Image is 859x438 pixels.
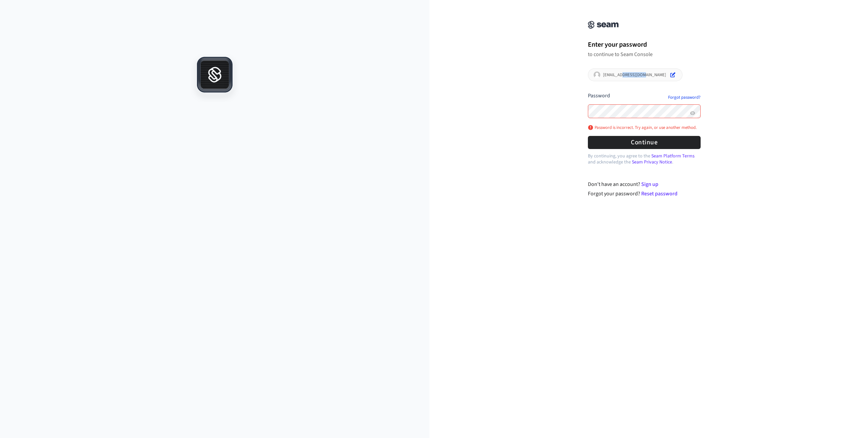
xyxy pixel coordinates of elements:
[588,190,701,198] div: Forgot your password?
[603,72,666,78] p: [EMAIL_ADDRESS][DOMAIN_NAME]
[651,153,695,159] a: Seam Platform Terms
[588,125,697,130] p: Password is incorrect. Try again, or use another method.
[588,136,701,149] button: Continue
[668,95,701,100] a: Forgot password?
[669,71,677,79] button: Edit
[588,92,610,99] label: Password
[641,181,658,188] a: Sign up
[588,180,701,188] div: Don't have an account?
[632,159,672,165] a: Seam Privacy Notice
[689,109,697,117] button: Show password
[588,51,701,58] p: to continue to Seam Console
[588,40,701,50] h1: Enter your password
[588,153,701,165] p: By continuing, you agree to the and acknowledge the .
[588,21,619,29] img: Seam Console
[641,190,677,197] a: Reset password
